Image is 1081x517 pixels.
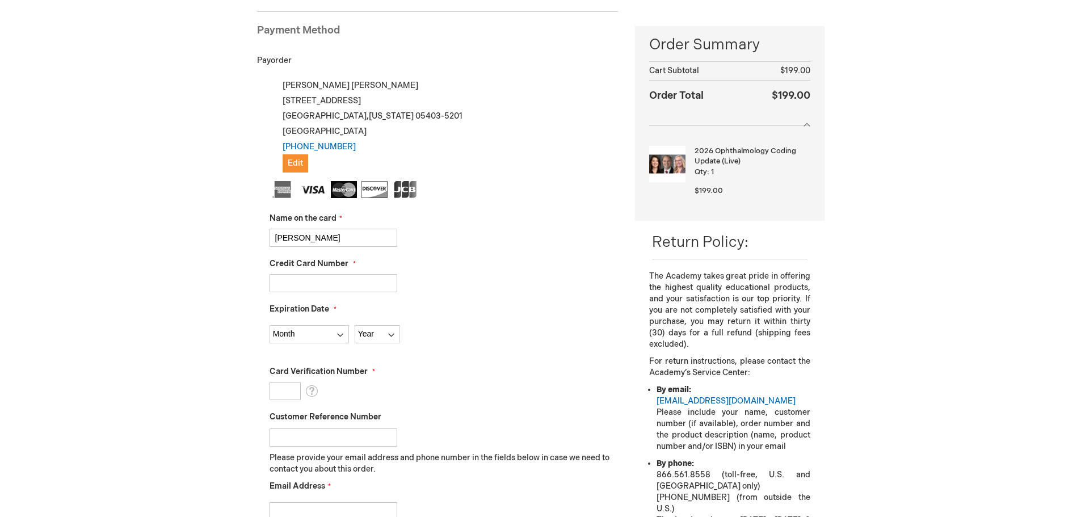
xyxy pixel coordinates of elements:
span: Email Address [270,481,325,491]
span: $199.00 [780,66,810,75]
img: MasterCard [331,181,357,198]
strong: By email: [657,385,691,394]
span: Card Verification Number [270,367,368,376]
li: Please include your name, customer number (if available), order number and the product descriptio... [657,384,810,452]
span: $199.00 [695,186,723,195]
p: The Academy takes great pride in offering the highest quality educational products, and your sati... [649,271,810,350]
p: Please provide your email address and phone number in the fields below in case we need to contact... [270,452,619,475]
input: Credit Card Number [270,274,397,292]
span: Edit [288,158,303,168]
strong: 2026 Ophthalmology Coding Update (Live) [695,146,807,167]
span: Customer Reference Number [270,412,381,422]
span: [US_STATE] [369,111,414,121]
th: Cart Subtotal [649,62,747,81]
img: Visa [300,181,326,198]
strong: Order Total [649,87,704,103]
span: Expiration Date [270,304,329,314]
span: 1 [711,167,714,176]
img: JCB [392,181,418,198]
span: Qty [695,167,707,176]
span: Return Policy: [652,234,748,251]
div: [PERSON_NAME] [PERSON_NAME] [STREET_ADDRESS] [GEOGRAPHIC_DATA] , 05403-5201 [GEOGRAPHIC_DATA] [270,78,619,173]
span: Credit Card Number [270,259,348,268]
input: Card Verification Number [270,382,301,400]
strong: By phone: [657,459,694,468]
img: Discover [361,181,388,198]
div: Payment Method [257,23,619,44]
a: [PHONE_NUMBER] [283,142,356,152]
span: $199.00 [772,90,810,102]
img: 2026 Ophthalmology Coding Update (Live) [649,146,685,182]
span: Order Summary [649,35,810,61]
button: Edit [283,154,308,173]
img: American Express [270,181,296,198]
span: Payorder [257,56,292,65]
a: [EMAIL_ADDRESS][DOMAIN_NAME] [657,396,796,406]
span: Name on the card [270,213,337,223]
p: For return instructions, please contact the Academy’s Service Center: [649,356,810,379]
